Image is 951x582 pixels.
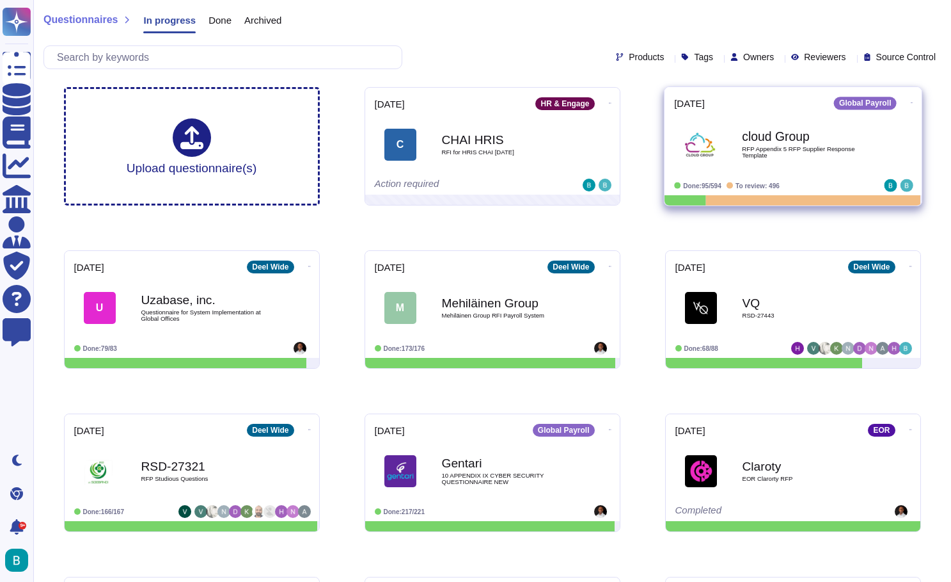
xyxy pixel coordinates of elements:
div: HR & Engage [535,97,594,110]
span: Owners [743,53,774,61]
img: user [876,342,889,355]
img: user [594,505,607,518]
img: user [842,342,854,355]
img: user [252,505,265,518]
div: Action required [375,179,531,191]
span: RFP Studious Questions [141,476,269,482]
span: Reviewers [804,53,845,61]
div: Global Payroll [533,424,595,437]
b: Mehiläinen Group [442,297,570,309]
img: user [819,342,831,355]
span: In progress [143,15,196,25]
img: user [229,505,242,518]
img: user [791,342,804,355]
div: Global Payroll [833,97,896,109]
img: user [206,505,219,518]
span: RFI for HRIS CHAI [DATE] [442,149,570,156]
img: user [853,342,866,355]
span: Done: 217/221 [384,508,425,515]
div: EOR [868,424,895,437]
span: Done: 166/167 [83,508,125,515]
b: Uzabase, inc. [141,294,269,306]
img: user [830,342,843,355]
span: Questionnaires [43,15,118,25]
span: Questionnaire for System Implementation at Global Offices [141,309,269,321]
span: EOR Clarorty RFP [743,476,870,482]
div: Deel Wide [848,261,895,273]
b: RSD-27321 [141,460,269,473]
span: Source Control [876,53,936,61]
div: Completed [675,505,832,518]
span: Done [208,15,232,25]
img: Logo [684,128,716,161]
span: [DATE] [674,99,705,108]
img: Logo [84,455,116,487]
b: CHAI HRIS [442,134,570,146]
b: Claroty [743,460,870,473]
img: user [240,505,253,518]
b: Gentari [442,457,570,469]
span: [DATE] [74,263,104,272]
div: C [384,129,416,161]
img: Logo [685,455,717,487]
span: Archived [244,15,281,25]
img: user [298,505,311,518]
img: user [194,505,207,518]
input: Search by keywords [51,46,402,69]
span: [DATE] [74,426,104,435]
img: user [217,505,230,518]
img: user [895,505,908,518]
div: U [84,292,116,324]
span: Done: 173/176 [384,345,425,352]
img: user [583,179,595,191]
img: user [5,549,28,572]
b: VQ [743,297,870,309]
img: user [807,342,820,355]
span: Done: 79/83 [83,345,117,352]
span: 10 APPENDIX IX CYBER SECURITY QUESTIONNAIRE NEW [442,473,570,485]
span: [DATE] [675,426,705,435]
span: Mehiläinen Group RFI Payroll System [442,312,570,319]
img: user [599,179,611,191]
div: Deel Wide [247,424,294,437]
b: cloud Group [742,131,871,143]
img: Logo [384,455,416,487]
img: Logo [685,292,717,324]
span: [DATE] [375,99,405,109]
div: Deel Wide [247,261,294,273]
span: Done: 95/594 [683,182,721,189]
span: [DATE] [675,263,705,272]
span: Tags [694,53,713,61]
img: user [275,505,288,518]
span: RFP Appendix 5 RFP Supplier Response Template [742,146,871,158]
button: user [3,546,37,574]
div: Upload questionnaire(s) [127,118,257,174]
span: [DATE] [375,263,405,272]
img: user [899,342,912,355]
img: user [888,342,900,355]
span: Done: 68/88 [684,345,718,352]
img: user [178,505,191,518]
span: To review: 496 [735,182,780,189]
div: 9+ [19,522,26,529]
img: user [900,179,913,192]
div: Deel Wide [547,261,594,273]
img: user [263,505,276,518]
img: user [594,342,607,355]
img: user [294,342,306,355]
img: user [884,179,897,192]
div: M [384,292,416,324]
span: Products [629,53,664,61]
img: user [865,342,877,355]
img: user [287,505,299,518]
span: RSD-27443 [743,312,870,319]
span: [DATE] [375,426,405,435]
